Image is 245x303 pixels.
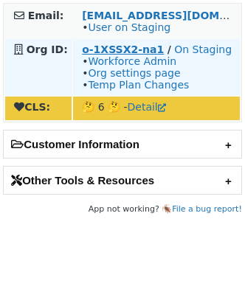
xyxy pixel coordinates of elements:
[27,43,68,55] strong: Org ID:
[4,130,241,158] h2: Customer Information
[82,43,164,55] a: o-1XSSX2-na1
[82,21,170,33] span: •
[4,167,241,194] h2: Other Tools & Resources
[88,21,170,33] a: User on Staging
[14,101,50,113] strong: CLS:
[172,204,242,214] a: File a bug report!
[3,202,242,217] footer: App not working? 🪳
[88,67,180,79] a: Org settings page
[73,97,240,120] td: 🤔 6 🤔 -
[174,43,232,55] a: On Staging
[88,79,189,91] a: Temp Plan Changes
[168,43,171,55] strong: /
[82,55,189,91] span: • • •
[128,101,166,113] a: Detail
[88,55,176,67] a: Workforce Admin
[28,10,64,21] strong: Email:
